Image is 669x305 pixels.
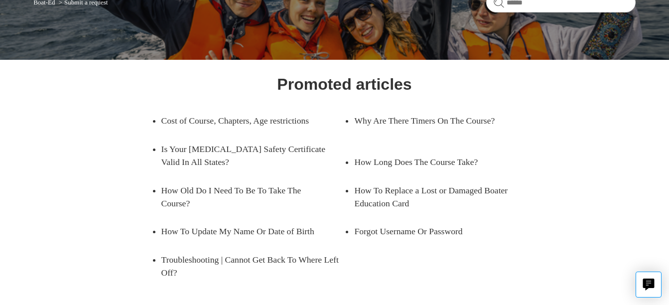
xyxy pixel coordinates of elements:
[161,176,330,218] a: How Old Do I Need To Be To Take The Course?
[354,217,523,245] a: Forgot Username Or Password
[161,217,330,245] a: How To Update My Name Or Date of Birth
[161,246,345,287] a: Troubleshooting | Cannot Get Back To Where Left Off?
[354,148,523,176] a: How Long Does The Course Take?
[277,72,411,96] h1: Promoted articles
[161,107,330,135] a: Cost of Course, Chapters, Age restrictions
[354,176,537,218] a: How To Replace a Lost or Damaged Boater Education Card
[636,272,662,298] button: Live chat
[161,135,345,176] a: Is Your [MEDICAL_DATA] Safety Certificate Valid In All States?
[354,107,523,135] a: Why Are There Timers On The Course?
